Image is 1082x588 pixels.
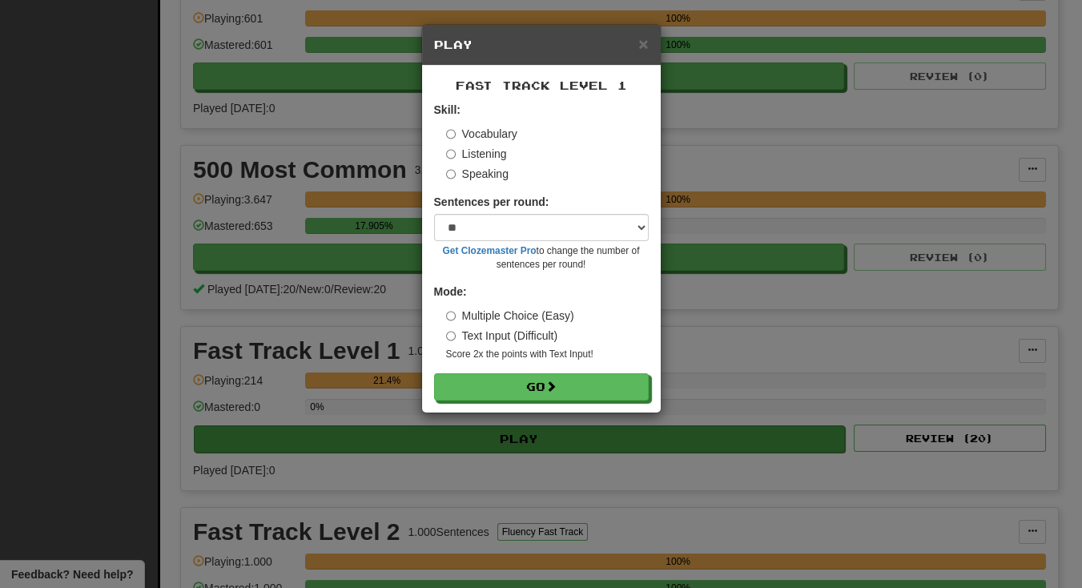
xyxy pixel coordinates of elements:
[446,348,649,361] small: Score 2x the points with Text Input !
[446,129,457,139] input: Vocabulary
[434,194,549,210] label: Sentences per round:
[434,37,649,53] h5: Play
[434,244,649,272] small: to change the number of sentences per round!
[434,373,649,401] button: Go
[434,103,461,116] strong: Skill:
[446,311,457,321] input: Multiple Choice (Easy)
[446,169,457,179] input: Speaking
[446,328,558,344] label: Text Input (Difficult)
[443,245,537,256] a: Get Clozemaster Pro
[434,285,467,298] strong: Mode:
[446,308,574,324] label: Multiple Choice (Easy)
[638,34,648,53] span: ×
[446,149,457,159] input: Listening
[456,79,627,92] span: Fast Track Level 1
[446,126,517,142] label: Vocabulary
[446,146,507,162] label: Listening
[446,331,457,341] input: Text Input (Difficult)
[446,166,509,182] label: Speaking
[638,35,648,52] button: Close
